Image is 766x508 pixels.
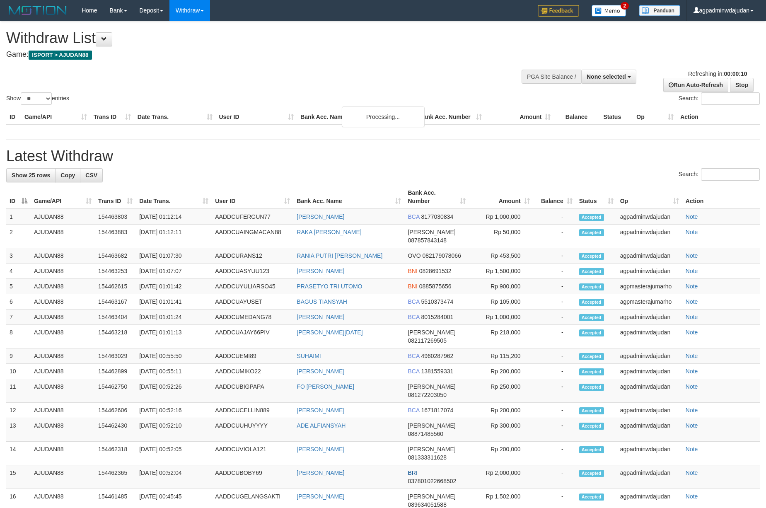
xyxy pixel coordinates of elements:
[136,294,212,310] td: [DATE] 01:01:41
[297,252,382,259] a: RANIA PUTRI [PERSON_NAME]
[686,422,698,429] a: Note
[633,109,677,125] th: Op
[95,264,136,279] td: 154463253
[212,294,293,310] td: AADDCUAYUSET
[663,78,728,92] a: Run Auto-Refresh
[576,185,617,209] th: Status: activate to sort column ascending
[617,418,682,442] td: agpadminwdajudan
[6,294,31,310] td: 6
[212,264,293,279] td: AADDCUASYUU123
[95,225,136,248] td: 154463883
[31,364,95,379] td: AJUDAN88
[533,442,576,465] td: -
[95,248,136,264] td: 154463682
[701,168,760,181] input: Search:
[212,310,293,325] td: AADDCUMEDANG78
[724,70,747,77] strong: 00:00:10
[95,348,136,364] td: 154463029
[617,248,682,264] td: agpadminwdajudan
[686,283,698,290] a: Note
[408,298,419,305] span: BCA
[408,383,455,390] span: [PERSON_NAME]
[136,418,212,442] td: [DATE] 00:52:10
[408,268,417,274] span: BNI
[579,314,604,321] span: Accepted
[408,252,420,259] span: OVO
[617,442,682,465] td: agpadminwdajudan
[533,348,576,364] td: -
[95,310,136,325] td: 154463404
[688,70,747,77] span: Refreshing in:
[31,185,95,209] th: Game/API: activate to sort column ascending
[581,70,636,84] button: None selected
[136,442,212,465] td: [DATE] 00:52:05
[617,348,682,364] td: agpadminwdajudan
[639,5,680,16] img: panduan.png
[686,383,698,390] a: Note
[297,213,344,220] a: [PERSON_NAME]
[31,248,95,264] td: AJUDAN88
[212,248,293,264] td: AADDCURANS12
[6,379,31,403] td: 11
[90,109,134,125] th: Trans ID
[469,325,533,348] td: Rp 218,000
[469,418,533,442] td: Rp 300,000
[469,403,533,418] td: Rp 200,000
[297,446,344,452] a: [PERSON_NAME]
[297,353,321,359] a: SUHAIMI
[469,379,533,403] td: Rp 250,000
[297,368,344,375] a: [PERSON_NAME]
[579,253,604,260] span: Accepted
[297,109,416,125] th: Bank Acc. Name
[679,92,760,105] label: Search:
[95,442,136,465] td: 154462318
[31,310,95,325] td: AJUDAN88
[6,185,31,209] th: ID: activate to sort column descending
[617,379,682,403] td: agpadminwdajudan
[297,268,344,274] a: [PERSON_NAME]
[533,310,576,325] td: -
[408,392,446,398] span: Copy 081272203050 to clipboard
[136,310,212,325] td: [DATE] 01:01:24
[6,364,31,379] td: 10
[730,78,754,92] a: Stop
[297,422,346,429] a: ADE ALFIANSYAH
[408,368,419,375] span: BCA
[679,168,760,181] label: Search:
[533,364,576,379] td: -
[212,379,293,403] td: AADDCUBIGPAPA
[423,252,461,259] span: Copy 082179078066 to clipboard
[686,446,698,452] a: Note
[408,314,419,320] span: BCA
[6,310,31,325] td: 7
[682,185,760,209] th: Action
[579,214,604,221] span: Accepted
[6,418,31,442] td: 13
[297,383,354,390] a: FO [PERSON_NAME]
[297,493,344,500] a: [PERSON_NAME]
[6,168,56,182] a: Show 25 rows
[686,493,698,500] a: Note
[6,248,31,264] td: 3
[533,294,576,310] td: -
[404,185,469,209] th: Bank Acc. Number: activate to sort column ascending
[533,403,576,418] td: -
[600,109,633,125] th: Status
[408,431,443,437] span: Copy 08871485560 to clipboard
[469,225,533,248] td: Rp 50,000
[579,229,604,236] span: Accepted
[6,442,31,465] td: 14
[686,329,698,336] a: Note
[533,264,576,279] td: -
[136,225,212,248] td: [DATE] 01:12:11
[95,185,136,209] th: Trans ID: activate to sort column ascending
[617,465,682,489] td: agpadminwdajudan
[469,279,533,294] td: Rp 900,000
[617,325,682,348] td: agpadminwdajudan
[408,213,419,220] span: BCA
[134,109,216,125] th: Date Trans.
[95,418,136,442] td: 154462430
[469,294,533,310] td: Rp 105,000
[6,148,760,164] h1: Latest Withdraw
[421,353,453,359] span: Copy 4960287962 to clipboard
